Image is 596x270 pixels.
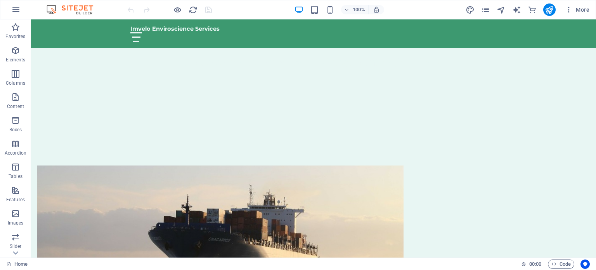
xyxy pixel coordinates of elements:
[528,5,537,14] button: commerce
[562,3,593,16] button: More
[481,5,490,14] button: pages
[545,5,554,14] i: Publish
[481,5,490,14] i: Pages (Ctrl+Alt+S)
[543,3,556,16] button: publish
[466,5,475,14] i: Design (Ctrl+Alt+Y)
[551,260,571,269] span: Code
[341,5,369,14] button: 100%
[189,5,198,14] i: Reload page
[512,5,521,14] i: AI Writer
[188,5,198,14] button: reload
[529,260,541,269] span: 00 00
[6,80,25,86] p: Columns
[535,261,536,267] span: :
[5,33,25,40] p: Favorites
[466,5,475,14] button: design
[497,5,506,14] i: Navigator
[497,5,506,14] button: navigator
[9,173,23,179] p: Tables
[10,243,22,249] p: Slider
[565,6,589,14] span: More
[6,197,25,203] p: Features
[6,57,26,63] p: Elements
[45,5,103,14] img: Editor Logo
[9,127,22,133] p: Boxes
[7,103,24,110] p: Content
[5,150,26,156] p: Accordion
[353,5,365,14] h6: 100%
[8,220,24,226] p: Images
[512,5,521,14] button: text_generator
[173,5,182,14] button: Click here to leave preview mode and continue editing
[6,260,28,269] a: Click to cancel selection. Double-click to open Pages
[548,260,574,269] button: Code
[373,6,380,13] i: On resize automatically adjust zoom level to fit chosen device.
[521,260,542,269] h6: Session time
[580,260,590,269] button: Usercentrics
[528,5,537,14] i: Commerce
